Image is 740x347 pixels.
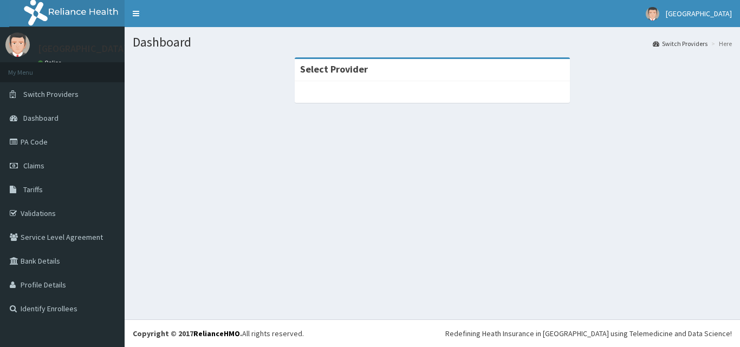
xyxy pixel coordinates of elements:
a: RelianceHMO [193,329,240,338]
span: Switch Providers [23,89,79,99]
a: Switch Providers [653,39,707,48]
div: Redefining Heath Insurance in [GEOGRAPHIC_DATA] using Telemedicine and Data Science! [445,328,732,339]
li: Here [709,39,732,48]
strong: Copyright © 2017 . [133,329,242,338]
a: Online [38,59,64,67]
footer: All rights reserved. [125,319,740,347]
span: Claims [23,161,44,171]
p: [GEOGRAPHIC_DATA] [38,44,127,54]
strong: Select Provider [300,63,368,75]
span: Dashboard [23,113,59,123]
span: Tariffs [23,185,43,194]
img: User Image [646,7,659,21]
span: [GEOGRAPHIC_DATA] [666,9,732,18]
img: User Image [5,32,30,57]
h1: Dashboard [133,35,732,49]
